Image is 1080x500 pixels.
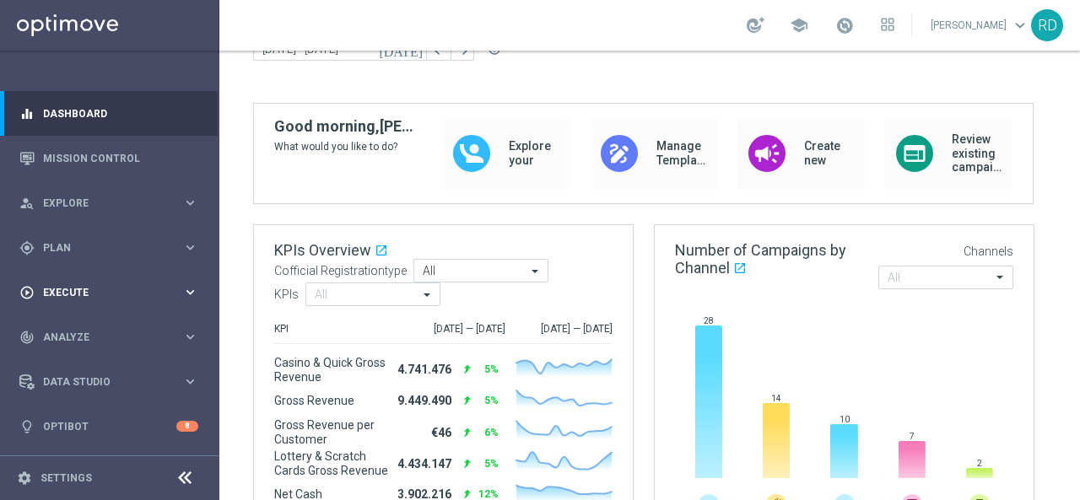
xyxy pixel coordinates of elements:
span: Data Studio [43,377,182,387]
span: keyboard_arrow_down [1011,16,1029,35]
div: Plan [19,240,182,255]
i: track_changes [19,330,35,345]
i: lightbulb [19,419,35,434]
i: gps_fixed [19,240,35,255]
a: [PERSON_NAME]keyboard_arrow_down [929,13,1031,38]
i: keyboard_arrow_right [182,239,198,255]
span: school [790,16,808,35]
button: gps_fixed Plan keyboard_arrow_right [19,241,199,255]
button: Data Studio keyboard_arrow_right [19,375,199,389]
div: Execute [19,285,182,300]
div: Optibot [19,404,198,449]
i: keyboard_arrow_right [182,329,198,345]
i: equalizer [19,106,35,121]
i: person_search [19,196,35,211]
a: Dashboard [43,91,198,136]
div: 8 [176,421,198,432]
i: play_circle_outline [19,285,35,300]
div: Data Studio [19,374,182,390]
a: Mission Control [43,136,198,180]
div: RD [1031,9,1063,41]
i: keyboard_arrow_right [182,374,198,390]
span: Explore [43,198,182,208]
div: Analyze [19,330,182,345]
button: equalizer Dashboard [19,107,199,121]
a: Settings [40,473,92,483]
button: lightbulb Optibot 8 [19,420,199,433]
span: Plan [43,243,182,253]
i: keyboard_arrow_right [182,195,198,211]
i: keyboard_arrow_right [182,284,198,300]
button: track_changes Analyze keyboard_arrow_right [19,331,199,344]
i: settings [17,470,32,486]
button: person_search Explore keyboard_arrow_right [19,196,199,210]
span: Analyze [43,332,182,342]
button: play_circle_outline Execute keyboard_arrow_right [19,286,199,299]
div: Dashboard [19,91,198,136]
span: Execute [43,288,182,298]
button: Mission Control [19,152,199,165]
div: Mission Control [19,136,198,180]
div: Explore [19,196,182,211]
a: Optibot [43,404,176,449]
